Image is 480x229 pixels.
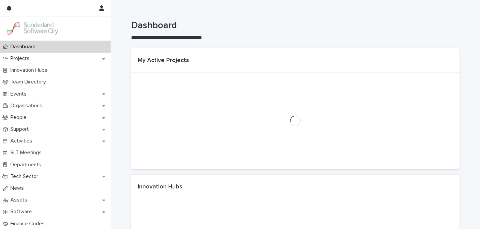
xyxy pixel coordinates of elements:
p: People [8,114,32,121]
p: Finance Codes [8,221,50,227]
p: Tech Sector [8,173,44,180]
p: Software [8,209,37,215]
p: Team Directory [8,79,51,85]
h1: My Active Projects [138,57,189,64]
h1: Innovation Hubs [138,183,182,191]
p: News [8,185,29,191]
p: Assets [8,197,33,203]
p: SLT Meetings [8,150,47,156]
h1: Dashboard [131,20,460,32]
img: Kay6KQejSz2FjblR6DWv [5,22,59,35]
p: Dashboard [8,44,41,50]
p: Innovation Hubs [8,67,53,73]
p: Organisations [8,103,48,109]
p: Projects [8,55,35,62]
p: Events [8,91,32,97]
p: Support [8,126,34,132]
p: Activities [8,138,38,144]
p: Departments [8,162,47,168]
